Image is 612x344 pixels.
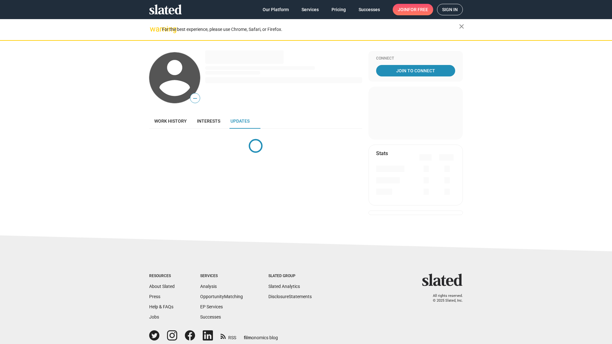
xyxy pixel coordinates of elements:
a: Services [296,4,324,15]
span: Updates [230,118,250,124]
span: Successes [359,4,380,15]
span: Sign in [442,4,458,15]
a: Interests [192,113,225,129]
a: Successes [200,314,221,319]
a: Join To Connect [376,65,455,76]
div: Resources [149,274,175,279]
span: film [244,335,251,340]
a: filmonomics blog [244,330,278,341]
a: Help & FAQs [149,304,173,309]
div: Slated Group [268,274,312,279]
a: Slated Analytics [268,284,300,289]
a: Press [149,294,160,299]
a: RSS [221,331,236,341]
span: Services [302,4,319,15]
span: Interests [197,118,220,124]
a: Joinfor free [393,4,433,15]
span: for free [408,4,428,15]
a: Successes [353,4,385,15]
div: Connect [376,56,455,61]
a: Our Platform [258,4,294,15]
span: — [190,94,200,103]
a: Pricing [326,4,351,15]
a: About Slated [149,284,175,289]
span: Our Platform [263,4,289,15]
mat-card-title: Stats [376,150,388,157]
a: Work history [149,113,192,129]
span: Pricing [331,4,346,15]
a: OpportunityMatching [200,294,243,299]
div: Services [200,274,243,279]
a: Jobs [149,314,159,319]
mat-icon: close [458,23,465,30]
a: Updates [225,113,255,129]
div: For the best experience, please use Chrome, Safari, or Firefox. [162,25,459,34]
a: Sign in [437,4,463,15]
a: DisclosureStatements [268,294,312,299]
span: Work history [154,118,187,124]
span: Join To Connect [377,65,454,76]
span: Join [398,4,428,15]
a: EP Services [200,304,223,309]
p: All rights reserved. © 2025 Slated, Inc. [426,294,463,303]
mat-icon: warning [150,25,157,33]
a: Analysis [200,284,217,289]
